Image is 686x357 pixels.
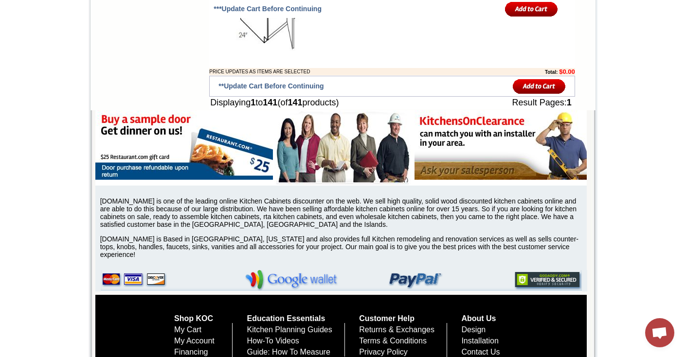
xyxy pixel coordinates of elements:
[174,314,213,323] a: Shop KOC
[559,68,575,75] b: $0.00
[247,337,299,345] a: How-To Videos
[11,4,79,9] b: Price Sheet View in PDF Format
[53,44,82,55] td: [PERSON_NAME] Yellow Walnut
[513,78,566,94] input: Add to Cart
[461,325,486,334] a: Design
[247,348,330,356] a: Guide: How To Measure
[51,27,53,28] img: spacer.gif
[505,1,558,17] input: Add to Cart
[263,98,277,107] b: 141
[209,68,491,75] td: PRICE UPDATES AS ITEMS ARE SELECTED
[100,197,587,228] p: [DOMAIN_NAME] is one of the leading online Kitchen Cabinets discounter on the web. We sell high q...
[100,235,587,258] p: [DOMAIN_NAME] is Based in [GEOGRAPHIC_DATA], [US_STATE] and also provides full Kitchen remodeling...
[359,325,434,334] a: Returns & Exchanges
[567,98,572,107] b: 1
[209,97,455,109] td: Displaying to (of products)
[461,348,500,356] a: Contact Us
[359,337,427,345] a: Terms & Conditions
[174,325,201,334] a: My Cart
[288,98,302,107] b: 141
[25,27,26,28] img: spacer.gif
[359,314,447,323] h5: Customer Help
[84,44,113,55] td: [PERSON_NAME] White Shaker
[218,82,324,90] span: **Update Cart Before Continuing
[645,318,674,347] div: Open chat
[141,44,165,55] td: Beachwood Oak Shaker
[545,69,558,75] b: Total:
[359,348,408,356] a: Privacy Policy
[461,314,496,323] a: About Us
[165,27,167,28] img: spacer.gif
[82,27,84,28] img: spacer.gif
[247,325,332,334] a: Kitchen Planning Guides
[113,27,114,28] img: spacer.gif
[1,2,9,10] img: pdf.png
[461,337,499,345] a: Installation
[11,1,79,10] a: Price Sheet View in PDF Format
[214,5,322,13] span: ***Update Cart Before Continuing
[26,44,51,54] td: Alabaster Shaker
[139,27,141,28] img: spacer.gif
[251,98,255,107] b: 1
[167,44,192,54] td: Bellmonte Maple
[455,97,575,109] td: Result Pages:
[174,337,215,345] a: My Account
[174,348,208,356] a: Financing
[114,44,139,54] td: Baycreek Gray
[247,314,325,323] a: Education Essentials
